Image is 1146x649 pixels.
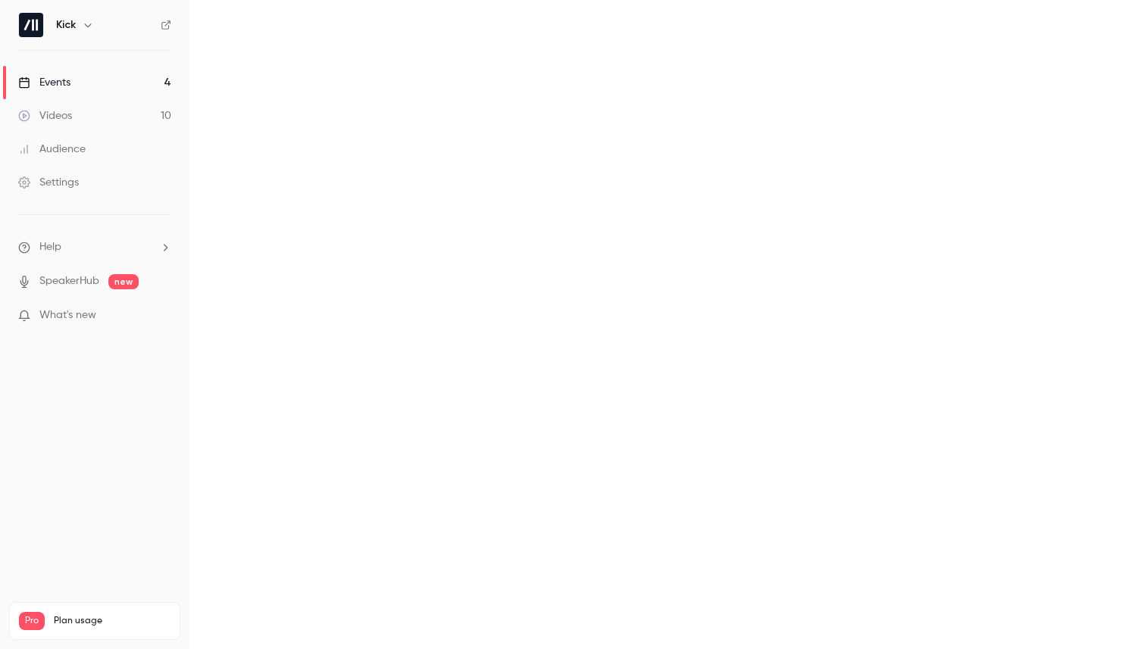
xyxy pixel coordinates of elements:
a: SpeakerHub [39,273,99,289]
span: Pro [19,612,45,630]
div: Videos [18,108,72,123]
h6: Kick [56,17,76,33]
div: Events [18,75,70,90]
span: Help [39,239,61,255]
img: Kick [19,13,43,37]
span: What's new [39,307,96,323]
span: Plan usage [54,615,171,627]
div: Audience [18,142,86,157]
span: new [108,274,139,289]
div: Settings [18,175,79,190]
li: help-dropdown-opener [18,239,171,255]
